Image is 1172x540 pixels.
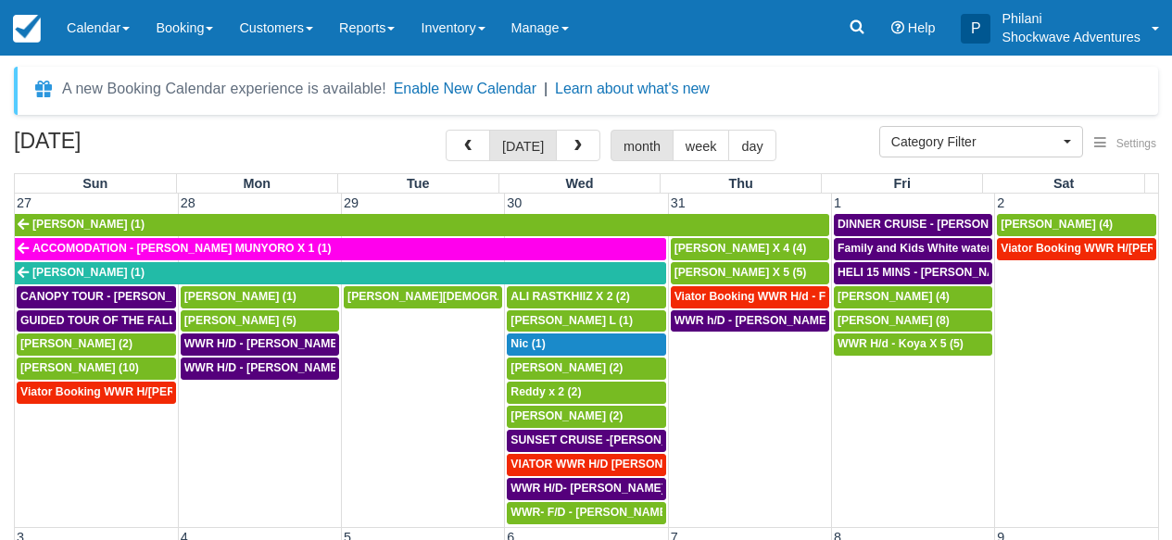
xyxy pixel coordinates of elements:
[674,266,807,279] span: [PERSON_NAME] X 5 (5)
[181,286,339,308] a: [PERSON_NAME] (1)
[17,358,176,380] a: [PERSON_NAME] (10)
[891,21,904,34] i: Help
[832,195,843,210] span: 1
[15,214,829,236] a: [PERSON_NAME] (1)
[507,406,665,428] a: [PERSON_NAME] (2)
[1116,137,1156,150] span: Settings
[510,290,629,303] span: ALI RASTKHIIZ X 2 (2)
[674,314,864,327] span: WWR h/D - [PERSON_NAME] X2 (2)
[510,409,623,422] span: [PERSON_NAME] (2)
[82,176,107,191] span: Sun
[507,478,665,500] a: WWR H/D- [PERSON_NAME] X2 (2)
[838,218,1066,231] span: DINNER CRUISE - [PERSON_NAME] X4 (4)
[997,238,1156,260] a: Viator Booking WWR H/[PERSON_NAME] 4 (4)
[507,430,665,452] a: SUNSET CRUISE -[PERSON_NAME] X2 (2)
[671,310,829,333] a: WWR h/D - [PERSON_NAME] X2 (2)
[14,130,248,164] h2: [DATE]
[611,130,674,161] button: month
[20,290,243,303] span: CANOPY TOUR - [PERSON_NAME] X5 (5)
[834,262,992,284] a: HELI 15 MINS - [PERSON_NAME] X4 (4)
[20,314,325,327] span: GUIDED TOUR OF THE FALLS - [PERSON_NAME] X 5 (5)
[17,286,176,308] a: CANOPY TOUR - [PERSON_NAME] X5 (5)
[32,266,145,279] span: [PERSON_NAME] (1)
[62,78,386,100] div: A new Booking Calendar experience is available!
[407,176,430,191] span: Tue
[838,290,950,303] span: [PERSON_NAME] (4)
[17,382,176,404] a: Viator Booking WWR H/[PERSON_NAME] [PERSON_NAME][GEOGRAPHIC_DATA] (1)
[1083,131,1167,157] button: Settings
[507,310,665,333] a: [PERSON_NAME] L (1)
[674,242,807,255] span: [PERSON_NAME] X 4 (4)
[507,333,665,356] a: Nic (1)
[674,290,925,303] span: Viator Booking WWR H/d - Froger Julien X1 (1)
[908,20,936,35] span: Help
[243,176,271,191] span: Mon
[671,262,829,284] a: [PERSON_NAME] X 5 (5)
[32,242,332,255] span: ACCOMODATION - [PERSON_NAME] MUNYORO X 1 (1)
[347,290,589,303] span: [PERSON_NAME][DEMOGRAPHIC_DATA] (6)
[544,81,548,96] span: |
[510,314,633,327] span: [PERSON_NAME] L (1)
[344,286,502,308] a: [PERSON_NAME][DEMOGRAPHIC_DATA] (6)
[181,310,339,333] a: [PERSON_NAME] (5)
[507,286,665,308] a: ALI RASTKHIIZ X 2 (2)
[894,176,911,191] span: Fri
[728,130,775,161] button: day
[394,80,536,98] button: Enable New Calendar
[181,358,339,380] a: WWR H/D - [PERSON_NAME] X5 (5)
[891,132,1059,151] span: Category Filter
[489,130,557,161] button: [DATE]
[879,126,1083,157] button: Category Filter
[184,361,376,374] span: WWR H/D - [PERSON_NAME] X5 (5)
[838,314,950,327] span: [PERSON_NAME] (8)
[20,337,132,350] span: [PERSON_NAME] (2)
[834,214,992,236] a: DINNER CRUISE - [PERSON_NAME] X4 (4)
[20,361,139,374] span: [PERSON_NAME] (10)
[510,506,704,519] span: WWR- F/D - [PERSON_NAME] X1 (1)
[15,195,33,210] span: 27
[13,15,41,43] img: checkfront-main-nav-mini-logo.png
[510,482,699,495] span: WWR H/D- [PERSON_NAME] X2 (2)
[15,238,666,260] a: ACCOMODATION - [PERSON_NAME] MUNYORO X 1 (1)
[510,337,545,350] span: Nic (1)
[17,310,176,333] a: GUIDED TOUR OF THE FALLS - [PERSON_NAME] X 5 (5)
[1053,176,1074,191] span: Sat
[510,433,738,446] span: SUNSET CRUISE -[PERSON_NAME] X2 (2)
[507,454,665,476] a: VIATOR WWR H/D [PERSON_NAME] 4 (4)
[510,458,732,471] span: VIATOR WWR H/D [PERSON_NAME] 4 (4)
[510,385,581,398] span: Reddy x 2 (2)
[15,262,666,284] a: [PERSON_NAME] (1)
[184,314,296,327] span: [PERSON_NAME] (5)
[834,333,992,356] a: WWR H/d - Koya X 5 (5)
[1002,9,1140,28] p: Philani
[17,333,176,356] a: [PERSON_NAME] (2)
[565,176,593,191] span: Wed
[510,361,623,374] span: [PERSON_NAME] (2)
[181,333,339,356] a: WWR H/D - [PERSON_NAME] X1 (1)
[995,195,1006,210] span: 2
[838,266,1050,279] span: HELI 15 MINS - [PERSON_NAME] X4 (4)
[961,14,990,44] div: P
[505,195,523,210] span: 30
[671,238,829,260] a: [PERSON_NAME] X 4 (4)
[20,385,480,398] span: Viator Booking WWR H/[PERSON_NAME] [PERSON_NAME][GEOGRAPHIC_DATA] (1)
[728,176,752,191] span: Thu
[834,286,992,308] a: [PERSON_NAME] (4)
[507,358,665,380] a: [PERSON_NAME] (2)
[671,286,829,308] a: Viator Booking WWR H/d - Froger Julien X1 (1)
[673,130,730,161] button: week
[32,218,145,231] span: [PERSON_NAME] (1)
[834,238,992,260] a: Family and Kids White water Rafting - [PERSON_NAME] X4 (4)
[838,337,964,350] span: WWR H/d - Koya X 5 (5)
[342,195,360,210] span: 29
[555,81,710,96] a: Learn about what's new
[507,502,665,524] a: WWR- F/D - [PERSON_NAME] X1 (1)
[834,310,992,333] a: [PERSON_NAME] (8)
[1001,218,1113,231] span: [PERSON_NAME] (4)
[997,214,1156,236] a: [PERSON_NAME] (4)
[184,337,376,350] span: WWR H/D - [PERSON_NAME] X1 (1)
[179,195,197,210] span: 28
[184,290,296,303] span: [PERSON_NAME] (1)
[1002,28,1140,46] p: Shockwave Adventures
[669,195,687,210] span: 31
